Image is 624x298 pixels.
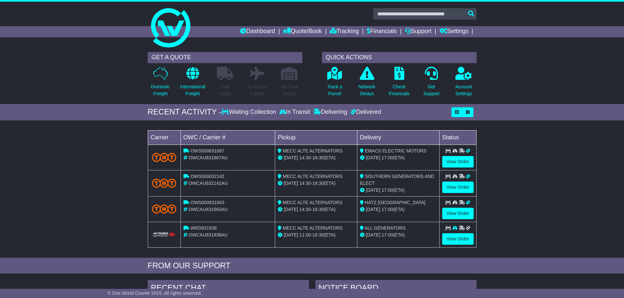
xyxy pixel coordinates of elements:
[367,26,397,37] a: Financials
[281,83,298,97] p: Air / Sea Depot
[152,179,177,187] img: TNT_Domestic.png
[299,155,311,160] span: 14:30
[299,207,311,212] span: 14:30
[148,52,302,63] div: GET A QUOTE
[366,155,380,160] span: [DATE]
[248,83,267,97] p: Air & Sea Freight
[322,52,477,63] div: QUICK ACTIONS
[358,83,375,97] p: Network Delays
[312,207,324,212] span: 16:30
[389,83,409,97] p: Check Financials
[327,83,342,97] p: Track a Parcel
[366,207,380,212] span: [DATE]
[148,107,222,117] div: RECENT ACTIVITY -
[442,156,474,167] a: View Order
[442,233,474,245] a: View Order
[312,232,324,237] span: 16:30
[360,232,437,238] div: (ETA)
[148,261,477,271] div: FROM OUR SUPPORT
[148,130,180,145] td: Carrier
[152,204,177,213] img: TNT_Domestic.png
[152,232,177,238] img: HiTrans.png
[284,181,298,186] span: [DATE]
[442,182,474,193] a: View Order
[151,83,170,97] p: Domestic Freight
[190,225,217,231] span: WRD631938
[442,208,474,219] a: View Order
[107,290,202,296] span: © One World Courier 2025. All rights reserved.
[382,207,393,212] span: 17:00
[278,154,354,161] div: - (ETA)
[365,148,426,153] span: EMACS ELECTRIC MOTORS
[312,181,324,186] span: 16:30
[330,26,359,37] a: Tracking
[180,83,205,97] p: International Freight
[150,66,170,101] a: DomesticFreight
[188,232,228,237] span: OWCAU631938AU
[283,225,343,231] span: MECC ALTE ALTERNATORS
[360,174,434,186] span: SOUTHERN GENERATORS AND ELECT
[190,174,224,179] span: OWS000632142
[188,155,228,160] span: OWCAU631667AU
[221,109,277,116] div: Waiting Collection
[240,26,275,37] a: Dashboard
[327,66,343,101] a: Track aParcel
[284,232,298,237] span: [DATE]
[423,66,440,101] a: GetSupport
[388,66,410,101] a: CheckFinancials
[382,187,393,193] span: 17:00
[382,232,393,237] span: 17:00
[275,130,357,145] td: Pickup
[365,225,406,231] span: ALL GENERATORS
[349,109,381,116] div: Delivered
[284,155,298,160] span: [DATE]
[299,232,311,237] span: 11:00
[278,180,354,187] div: - (ETA)
[217,83,233,97] p: Full Loads
[188,207,228,212] span: OWCAU631663AU
[366,187,380,193] span: [DATE]
[152,153,177,162] img: TNT_Domestic.png
[366,232,380,237] span: [DATE]
[455,66,472,101] a: AccountSettings
[357,130,439,145] td: Delivery
[283,26,322,37] a: Quote/Book
[312,155,324,160] span: 16:30
[278,232,354,238] div: - (ETA)
[180,130,275,145] td: OWC / Carrier #
[283,148,343,153] span: MECC ALTE ALTERNATORS
[360,154,437,161] div: (ETA)
[278,206,354,213] div: - (ETA)
[405,26,431,37] a: Support
[440,26,468,37] a: Settings
[365,200,425,205] span: HATZ [GEOGRAPHIC_DATA]
[180,66,206,101] a: InternationalFreight
[315,280,477,298] div: NOTICE BOARD
[439,130,476,145] td: Status
[190,148,224,153] span: OWS000631667
[188,181,228,186] span: OWCAU632142AU
[283,200,343,205] span: MECC ALTE ALTERNATORS
[190,200,224,205] span: OWS000631663
[284,207,298,212] span: [DATE]
[360,187,437,194] div: (ETA)
[360,206,437,213] div: (ETA)
[455,83,472,97] p: Account Settings
[278,109,312,116] div: In Transit
[312,109,349,116] div: Delivering
[148,280,309,298] div: RECENT CHAT
[358,66,375,101] a: NetworkDelays
[382,155,393,160] span: 17:00
[299,181,311,186] span: 14:30
[283,174,343,179] span: MECC ALTE ALTERNATORS
[423,83,439,97] p: Get Support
